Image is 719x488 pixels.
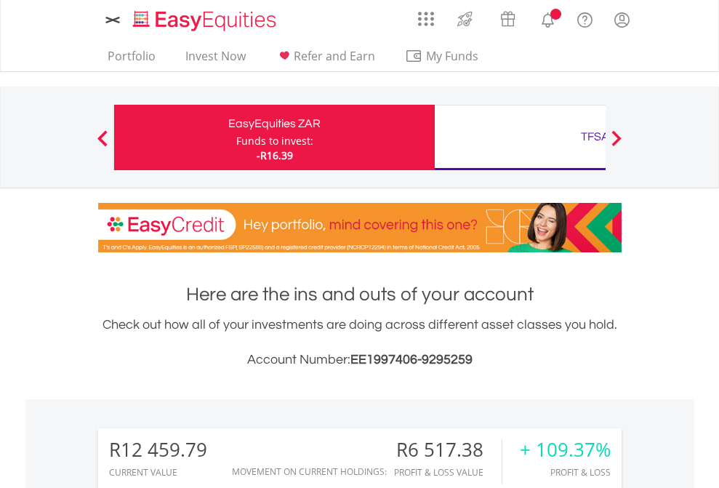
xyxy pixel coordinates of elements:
a: Refer and Earn [270,49,381,71]
img: grid-menu-icon.svg [418,11,434,27]
div: + 109.37% [520,439,611,460]
div: Profit & Loss Value [394,468,502,477]
div: R6 517.38 [394,439,502,460]
img: EasyCredit Promotion Banner [98,203,622,252]
button: Previous [88,137,117,152]
div: EasyEquities ZAR [123,113,426,134]
div: Profit & Loss [520,468,611,477]
a: Notifications [529,4,566,33]
div: Funds to invest: [236,134,313,148]
a: Portfolio [102,49,161,71]
span: -R16.39 [257,148,293,162]
h3: Account Number: [98,350,622,370]
a: Vouchers [486,4,529,31]
img: EasyEquities_Logo.png [130,9,282,33]
span: EE1997406-9295259 [350,353,473,367]
a: Invest Now [180,49,252,71]
span: My Funds [405,47,500,65]
img: thrive-v2.svg [453,7,477,31]
div: Check out how all of your investments are doing across different asset classes you hold. [98,315,622,370]
div: Movement on Current Holdings: [232,467,387,476]
a: FAQ's and Support [566,4,603,33]
div: R12 459.79 [109,439,207,460]
img: vouchers-v2.svg [496,7,520,31]
button: Next [602,137,631,152]
a: AppsGrid [409,4,443,27]
a: Home page [127,4,282,33]
h1: Here are the ins and outs of your account [98,281,622,308]
span: Refer and Earn [294,48,375,64]
a: My Profile [603,4,640,36]
div: CURRENT VALUE [109,468,207,477]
